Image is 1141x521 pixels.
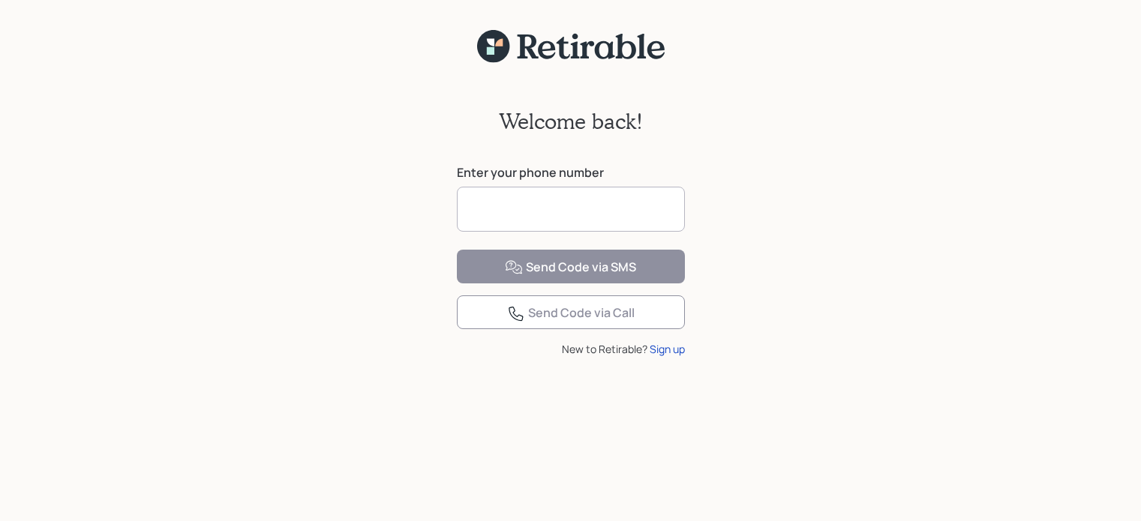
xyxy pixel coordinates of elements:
[457,341,685,357] div: New to Retirable?
[457,164,685,181] label: Enter your phone number
[457,250,685,283] button: Send Code via SMS
[457,295,685,329] button: Send Code via Call
[505,259,636,277] div: Send Code via SMS
[507,304,635,322] div: Send Code via Call
[650,341,685,357] div: Sign up
[499,109,643,134] h2: Welcome back!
